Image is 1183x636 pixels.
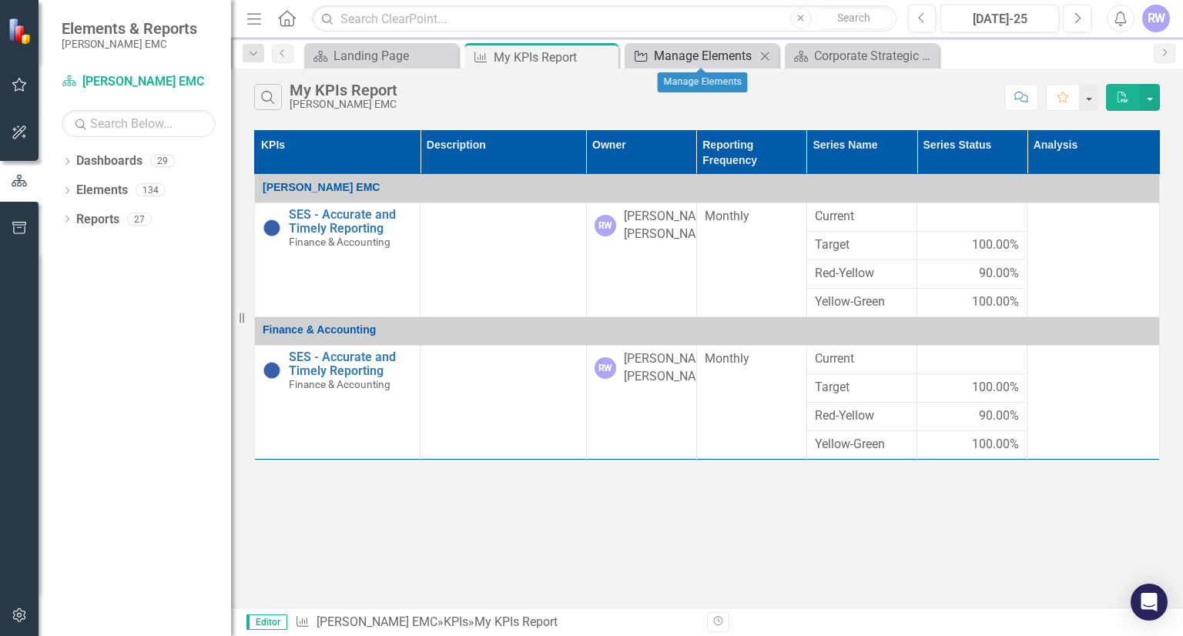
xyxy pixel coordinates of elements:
span: 100.00% [972,379,1019,397]
span: Elements & Reports [62,19,197,38]
img: No Information [263,219,281,237]
span: Current [815,208,909,226]
span: [PERSON_NAME] EMC [263,181,380,193]
span: Search [837,12,870,24]
span: 100.00% [972,436,1019,454]
div: Landing Page [333,46,454,65]
td: Double-Click to Edit [1027,203,1160,317]
span: Finance & Accounting [289,378,390,390]
div: RW [595,215,616,236]
button: RW [1142,5,1170,32]
div: RW [595,357,616,379]
td: Double-Click to Edit [1027,346,1160,460]
img: No Information [263,361,281,380]
a: Dashboards [76,152,142,170]
td: Double-Click to Edit [421,203,586,317]
a: SES - Accurate and Timely Reporting [289,350,412,377]
span: Target [815,379,909,397]
div: » » [295,614,695,631]
td: Double-Click to Edit Right Click for Context Menu [255,203,421,317]
td: Double-Click to Edit [917,289,1027,317]
td: Double-Click to Edit Right Click for Context Menu [255,346,421,460]
td: Double-Click to Edit [806,403,917,431]
span: Current [815,350,909,368]
td: Double-Click to Edit [586,346,696,460]
span: Yellow-Green [815,436,909,454]
span: Target [815,236,909,254]
td: Double-Click to Edit [806,232,917,260]
td: Double-Click to Edit [917,346,1027,374]
div: My KPIs Report [290,82,397,99]
td: Double-Click to Edit [806,431,917,460]
a: [PERSON_NAME] EMC [317,614,437,629]
td: Double-Click to Edit [917,374,1027,403]
a: Reports [76,211,119,229]
span: Editor [246,614,287,630]
td: Double-Click to Edit [917,431,1027,460]
td: Double-Click to Edit [586,203,696,317]
a: KPIs [444,614,468,629]
input: Search ClearPoint... [312,5,896,32]
div: 134 [136,184,166,197]
div: [DATE]-25 [946,10,1054,28]
span: 100.00% [972,236,1019,254]
a: Manage Elements [628,46,756,65]
a: SES - Accurate and Timely Reporting [289,208,412,235]
a: Corporate Strategic Plan Through 2026 [789,46,935,65]
input: Search Below... [62,110,216,137]
img: ClearPoint Strategy [7,17,35,45]
div: [PERSON_NAME]’ [PERSON_NAME] [624,208,719,243]
div: [PERSON_NAME]’ [PERSON_NAME] [624,350,719,386]
span: Red-Yellow [815,407,909,425]
button: [DATE]-25 [940,5,1059,32]
td: Double-Click to Edit [806,289,917,317]
td: Double-Click to Edit [421,346,586,460]
small: [PERSON_NAME] EMC [62,38,197,50]
button: Search [816,8,893,29]
span: Finance & Accounting [289,236,390,248]
td: Double-Click to Edit [917,203,1027,232]
div: 27 [127,213,152,226]
span: 90.00% [979,407,1019,425]
td: Double-Click to Edit [696,346,806,460]
a: Landing Page [308,46,454,65]
div: My KPIs Report [474,614,558,629]
div: Manage Elements [658,72,748,92]
span: 90.00% [979,265,1019,283]
div: 29 [150,155,175,168]
span: Finance & Accounting [263,323,376,336]
td: Double-Click to Edit [806,374,917,403]
a: Elements [76,182,128,199]
div: Corporate Strategic Plan Through 2026 [814,46,935,65]
td: Double-Click to Edit [917,403,1027,431]
td: Double-Click to Edit [696,203,806,317]
div: [PERSON_NAME] EMC [290,99,397,110]
td: Double-Click to Edit [917,260,1027,289]
div: Open Intercom Messenger [1131,584,1168,621]
span: 100.00% [972,293,1019,311]
span: Red-Yellow [815,265,909,283]
a: [PERSON_NAME] EMC [62,73,216,91]
td: Double-Click to Edit [806,203,917,232]
div: Monthly [705,208,799,226]
td: Double-Click to Edit [806,346,917,374]
div: My KPIs Report [494,48,615,67]
td: Double-Click to Edit [806,260,917,289]
div: Monthly [705,350,799,368]
div: Manage Elements [654,46,756,65]
span: Yellow-Green [815,293,909,311]
td: Double-Click to Edit [917,232,1027,260]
